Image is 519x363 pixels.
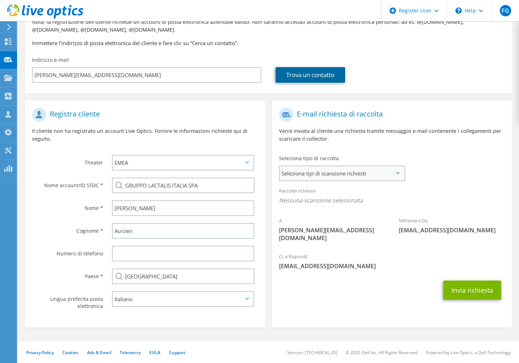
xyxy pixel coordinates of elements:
h1: Registra cliente [32,108,254,122]
a: Support [169,350,186,356]
label: Nome * [32,200,103,212]
a: Cookies [62,350,79,356]
div: A [272,213,392,245]
li: Version: [TECHNICAL_ID] [287,350,337,356]
p: Il cliente non ha registrato un account Live Optics. Fornire le informazioni richieste qui di seg... [32,127,258,143]
label: Numero di telefono [32,246,103,257]
svg: \n [455,7,462,14]
span: [EMAIL_ADDRESS][DOMAIN_NAME] [279,262,505,270]
a: EULA [149,350,160,356]
div: Mittente e Da [392,213,512,238]
span: [EMAIL_ADDRESS][DOMAIN_NAME] [399,226,504,234]
div: Raccolte richieste [272,183,512,210]
div: Cc e Rispondi [272,249,512,273]
label: Cognome * [32,223,103,234]
h1: E-mail richiesta di raccolta [279,108,501,122]
h3: Immettere l'indirizzo di posta elettronica del cliente e fare clic su “Cerca un contatto”. [32,39,505,47]
label: Lingua preferita posta elettronica [32,291,103,310]
a: Telemetry [120,350,141,356]
label: Seleziona tipo di raccolta [279,155,339,162]
li: © 2025 Dell Inc. All Rights Reserved [346,350,417,356]
button: Invia richiesta [443,281,501,300]
p: Verrà inviata al cliente una richiesta tramite messaggio e-mail contenente i collegamenti per sca... [279,127,505,143]
label: Nome account/ID SFDC * [32,178,103,189]
span: [PERSON_NAME][EMAIL_ADDRESS][DOMAIN_NAME] [279,226,385,242]
label: Theater [32,155,103,166]
p: Nota: la registrazione dell'utente richiede un account di posta elettronica aziendale valido. Non... [32,18,505,34]
li: Powered by Live Optics, a Dell Technology [426,350,510,356]
a: Trova un contatto [275,67,345,83]
a: Ads & Email [87,350,111,356]
span: FG [500,5,511,16]
label: Paese * [32,269,103,280]
span: Nessuna scansione selezionata [279,196,505,204]
span: Seleziona tipi di scansione richiesti [280,166,404,180]
label: Indirizzo e-mail [32,56,69,64]
a: Privacy Policy [26,350,54,356]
